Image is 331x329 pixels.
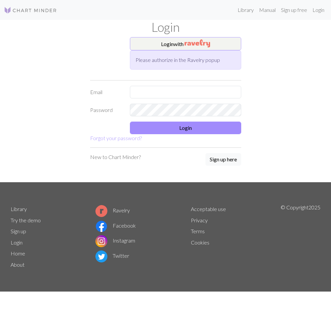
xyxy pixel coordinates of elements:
a: Instagram [95,237,135,244]
a: Login [310,3,327,17]
a: Manual [256,3,278,17]
button: Sign up here [205,153,241,166]
a: About [11,261,25,268]
a: Sign up free [278,3,310,17]
a: Forgot your password? [90,135,142,141]
img: Instagram logo [95,235,107,247]
label: Email [86,86,126,98]
img: Logo [4,6,57,14]
a: Sign up [11,228,26,234]
button: Login [130,122,241,134]
a: Login [11,239,23,246]
img: Ravelry [185,39,210,47]
a: Acceptable use [191,206,226,212]
a: Library [11,206,27,212]
a: Privacy [191,217,208,223]
img: Ravelry logo [95,205,107,217]
a: Terms [191,228,205,234]
p: New to Chart Minder? [90,153,141,161]
a: Try the demo [11,217,41,223]
a: Library [235,3,256,17]
p: © Copyright 2025 [281,203,320,270]
h1: Login [7,20,325,34]
a: Home [11,250,25,256]
div: Please authorize in the Ravelry popup [130,50,241,70]
img: Twitter logo [95,250,107,262]
a: Facebook [95,222,136,229]
label: Password [86,104,126,116]
a: Ravelry [95,207,130,213]
button: Loginwith [130,37,241,50]
img: Facebook logo [95,220,107,232]
a: Cookies [191,239,209,246]
a: Twitter [95,252,129,259]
